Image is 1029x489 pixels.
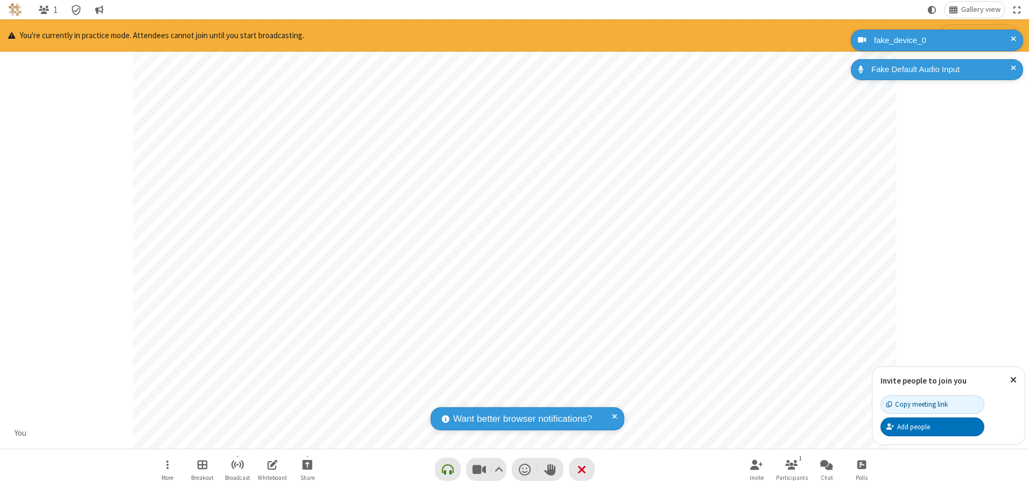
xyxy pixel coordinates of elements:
button: Open participant list [776,454,808,485]
button: Open menu [151,454,184,485]
button: Open participant list [34,2,62,18]
img: QA Selenium DO NOT DELETE OR CHANGE [9,3,22,16]
button: Video setting [491,458,506,481]
span: Breakout [191,474,214,481]
button: Send a reaction [512,458,538,481]
button: Open poll [845,454,878,485]
span: More [161,474,173,481]
button: Change layout [945,2,1005,18]
button: Connect your audio [435,458,461,481]
span: Want better browser notifications? [453,412,592,426]
span: Broadcast [225,474,250,481]
span: Whiteboard [258,474,287,481]
button: Start broadcast [221,454,253,485]
span: Polls [856,474,868,481]
p: You're currently in practice mode. Attendees cannot join until you start broadcasting. [8,30,304,42]
div: fake_device_0 [870,34,1015,47]
button: Conversation [90,2,108,18]
button: Fullscreen [1009,2,1025,18]
button: Open chat [810,454,843,485]
button: End or leave meeting [569,458,595,481]
button: Add people [880,417,984,436]
button: Manage Breakout Rooms [186,454,219,485]
button: Copy meeting link [880,395,984,414]
button: Invite participants (Alt+I) [741,454,773,485]
span: Share [300,474,315,481]
div: Copy meeting link [886,399,948,409]
button: Open shared whiteboard [256,454,288,485]
div: You [11,427,31,440]
button: Close popover [1002,367,1025,393]
button: Start sharing [291,454,323,485]
label: Invite people to join you [880,375,967,386]
span: Chat [821,474,833,481]
div: Fake Default Audio Input [868,63,1015,76]
span: 1 [53,5,58,15]
button: Using system theme [924,2,941,18]
span: Participants [776,474,808,481]
span: Gallery view [961,5,1000,14]
button: Start broadcasting [940,24,1017,47]
div: 1 [796,453,805,463]
button: Raise hand [538,458,563,481]
span: Invite [750,474,764,481]
button: Stop video (Alt+V) [466,458,506,481]
div: Meeting details Encryption enabled [66,2,87,18]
